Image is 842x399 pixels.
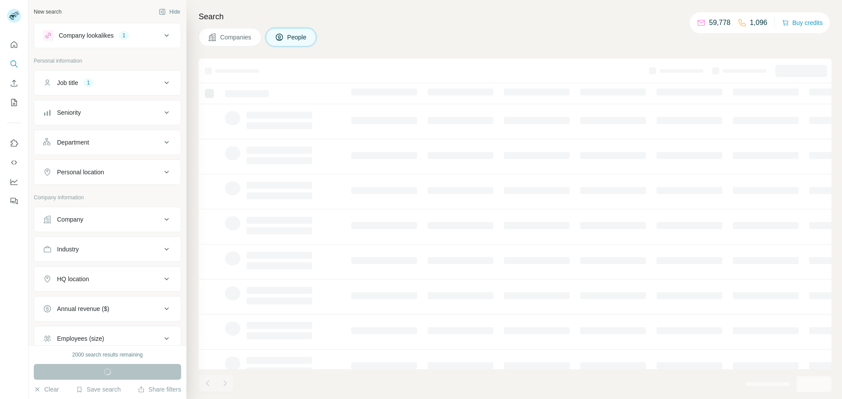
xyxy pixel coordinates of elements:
[709,18,731,28] p: 59,778
[119,32,129,39] div: 1
[57,245,79,254] div: Industry
[750,18,767,28] p: 1,096
[7,174,21,190] button: Dashboard
[7,95,21,110] button: My lists
[138,385,181,394] button: Share filters
[7,37,21,53] button: Quick start
[57,334,104,343] div: Employees (size)
[34,8,61,16] div: New search
[72,351,143,359] div: 2000 search results remaining
[34,162,181,183] button: Personal location
[34,102,181,123] button: Seniority
[34,72,181,93] button: Job title1
[7,193,21,209] button: Feedback
[287,33,307,42] span: People
[220,33,252,42] span: Companies
[57,304,109,313] div: Annual revenue ($)
[76,385,121,394] button: Save search
[34,194,181,201] p: Company information
[57,168,104,177] div: Personal location
[34,57,181,65] p: Personal information
[57,78,78,87] div: Job title
[34,385,59,394] button: Clear
[199,11,831,23] h4: Search
[34,132,181,153] button: Department
[34,209,181,230] button: Company
[7,75,21,91] button: Enrich CSV
[7,135,21,151] button: Use Surfe on LinkedIn
[34,328,181,349] button: Employees (size)
[57,215,83,224] div: Company
[7,155,21,170] button: Use Surfe API
[34,25,181,46] button: Company lookalikes1
[7,56,21,72] button: Search
[59,31,114,40] div: Company lookalikes
[83,79,93,87] div: 1
[34,298,181,319] button: Annual revenue ($)
[34,239,181,260] button: Industry
[34,268,181,290] button: HQ location
[57,138,89,147] div: Department
[782,17,823,29] button: Buy credits
[57,108,81,117] div: Seniority
[57,275,89,283] div: HQ location
[153,5,186,18] button: Hide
